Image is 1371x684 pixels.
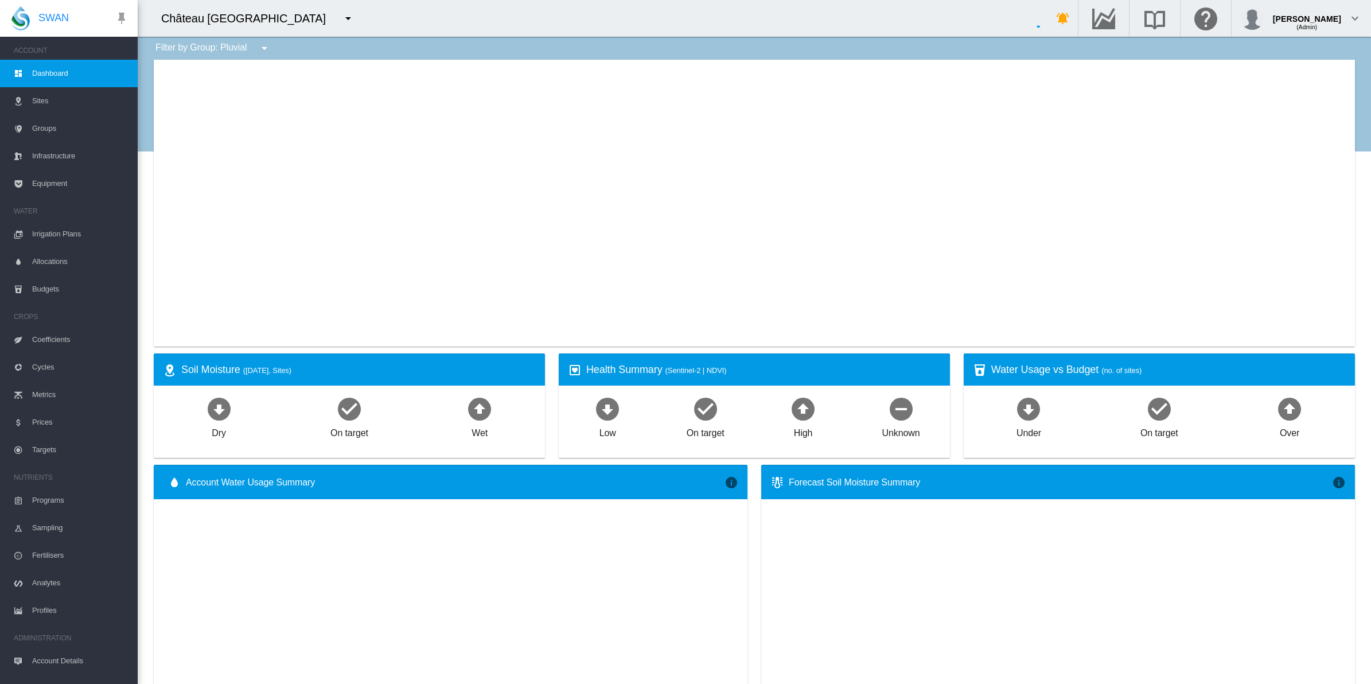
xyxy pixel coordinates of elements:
button: icon-menu-down [253,37,276,60]
div: Filter by Group: Pluvial [147,37,279,60]
div: Soil Moisture [181,363,536,377]
div: Low [599,422,616,440]
md-icon: icon-menu-down [258,41,271,55]
span: Analytes [32,569,128,597]
span: (no. of sites) [1101,366,1142,375]
md-icon: icon-information [1332,476,1346,489]
md-icon: icon-menu-down [341,11,355,25]
md-icon: icon-checkbox-marked-circle [692,395,719,422]
span: Equipment [32,170,128,197]
span: CROPS [14,308,128,326]
span: WATER [14,202,128,220]
span: SWAN [38,11,69,25]
span: Prices [32,409,128,436]
span: Fertilisers [32,542,128,569]
md-icon: icon-arrow-up-bold-circle [1276,395,1303,422]
md-icon: icon-arrow-down-bold-circle [205,395,233,422]
span: Account Details [32,647,128,675]
button: icon-bell-ring [1051,7,1074,30]
span: ([DATE], Sites) [243,366,291,375]
button: icon-menu-down [337,7,360,30]
md-icon: Search the knowledge base [1141,11,1169,25]
span: Budgets [32,275,128,303]
md-icon: icon-map-marker-radius [163,363,177,377]
div: Forecast Soil Moisture Summary [789,476,1332,489]
div: Health Summary [586,363,941,377]
div: Over [1280,422,1299,440]
span: Dashboard [32,60,128,87]
span: ACCOUNT [14,41,128,60]
md-icon: icon-minus-circle [887,395,915,422]
div: Dry [212,422,226,440]
md-icon: icon-information [725,476,738,489]
md-icon: icon-chevron-down [1348,11,1362,25]
md-icon: Go to the Data Hub [1090,11,1117,25]
div: Unknown [882,422,920,440]
span: Targets [32,436,128,464]
span: Irrigation Plans [32,220,128,248]
span: Allocations [32,248,128,275]
span: Profiles [32,597,128,624]
md-icon: icon-heart-box-outline [568,363,582,377]
div: On target [687,422,725,440]
md-icon: icon-pin [115,11,128,25]
span: Groups [32,115,128,142]
md-icon: icon-arrow-up-bold-circle [466,395,493,422]
md-icon: icon-thermometer-lines [770,476,784,489]
md-icon: icon-bell-ring [1056,11,1070,25]
span: Coefficients [32,326,128,353]
div: Under [1016,422,1041,440]
md-icon: icon-arrow-down-bold-circle [594,395,621,422]
span: NUTRIENTS [14,468,128,487]
md-icon: icon-water [168,476,181,489]
span: (Sentinel-2 | NDVI) [665,366,727,375]
div: Château [GEOGRAPHIC_DATA] [161,10,336,26]
md-icon: icon-arrow-up-bold-circle [789,395,817,422]
span: ADMINISTRATION [14,629,128,647]
span: Infrastructure [32,142,128,170]
img: SWAN-Landscape-Logo-Colour-drop.png [11,6,30,30]
span: Account Water Usage Summary [186,476,725,489]
span: Programs [32,487,128,514]
div: High [794,422,813,440]
span: Sites [32,87,128,115]
span: Metrics [32,381,128,409]
div: On target [330,422,368,440]
span: Cycles [32,353,128,381]
div: [PERSON_NAME] [1273,9,1341,20]
md-icon: icon-cup-water [973,363,987,377]
md-icon: Click here for help [1192,11,1220,25]
md-icon: icon-checkbox-marked-circle [336,395,363,422]
img: profile.jpg [1241,7,1264,30]
div: Wet [472,422,488,440]
span: Sampling [32,514,128,542]
md-icon: icon-arrow-down-bold-circle [1015,395,1042,422]
div: Water Usage vs Budget [991,363,1346,377]
div: On target [1140,422,1178,440]
md-icon: icon-checkbox-marked-circle [1146,395,1173,422]
span: (Admin) [1296,24,1317,30]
